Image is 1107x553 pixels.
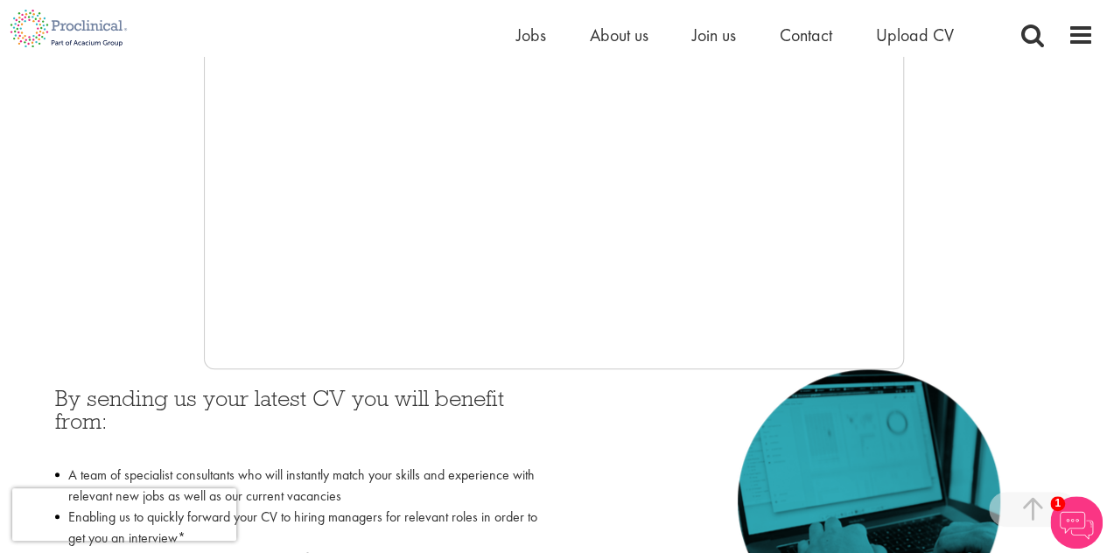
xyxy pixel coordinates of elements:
[780,24,832,46] a: Contact
[55,507,541,549] li: Enabling us to quickly forward your CV to hiring managers for relevant roles in order to get you ...
[1050,496,1103,549] img: Chatbot
[1050,496,1065,511] span: 1
[876,24,954,46] a: Upload CV
[12,488,236,541] iframe: reCAPTCHA
[590,24,648,46] a: About us
[516,24,546,46] a: Jobs
[692,24,736,46] a: Join us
